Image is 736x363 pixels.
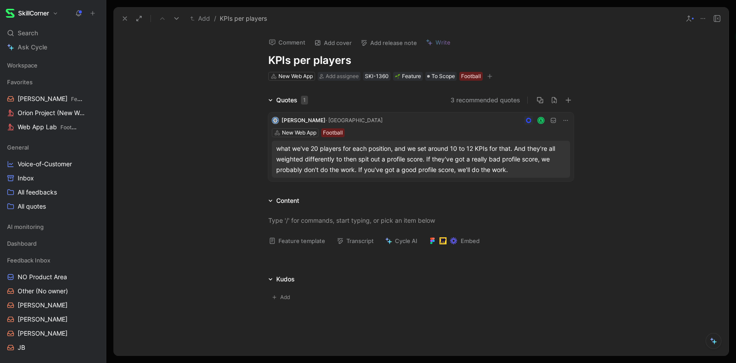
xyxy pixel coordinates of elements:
[538,118,544,123] div: A
[4,7,60,19] button: SkillCornerSkillCorner
[4,75,102,89] div: Favorites
[90,301,99,310] button: View actions
[395,72,421,81] div: Feature
[188,13,212,24] button: Add
[4,141,102,213] div: GeneralVoice-of-CustomerInboxAll feedbacksAll quotes
[4,327,102,340] a: [PERSON_NAME]
[7,61,38,70] span: Workspace
[265,195,303,206] div: Content
[18,174,34,183] span: Inbox
[18,329,68,338] span: [PERSON_NAME]
[461,72,481,81] div: Football
[18,315,68,324] span: [PERSON_NAME]
[276,143,566,175] div: what we've 20 players for each position, and we set around 10 to 12 KPIs for that. And they're al...
[323,128,343,137] div: Football
[4,254,102,354] div: Feedback InboxNO Product AreaOther (No owner)[PERSON_NAME][PERSON_NAME][PERSON_NAME]JB
[4,106,102,120] a: Orion Project (New Web App)
[436,38,451,46] span: Write
[276,95,308,105] div: Quotes
[422,36,454,49] button: Write
[265,36,309,49] button: Comment
[90,287,99,296] button: View actions
[395,74,400,79] img: 🌱
[90,315,99,324] button: View actions
[90,123,99,131] button: View actions
[7,239,37,248] span: Dashboard
[365,72,389,81] div: SKI-1360
[4,157,102,171] a: Voice-of-Customer
[18,160,72,168] span: Voice-of-Customer
[18,109,86,118] span: Orion Project (New Web App)
[4,141,102,154] div: General
[280,293,293,302] span: Add
[220,13,267,24] span: KPIs per players
[7,222,44,231] span: AI monitoring
[7,256,50,265] span: Feedback Inbox
[18,188,57,197] span: All feedbacks
[6,9,15,18] img: SkillCorner
[18,202,46,211] span: All quotes
[4,92,102,105] a: [PERSON_NAME]Feedback Inbox
[71,96,110,102] span: Feedback Inbox
[90,160,99,168] button: View actions
[4,270,102,284] a: NO Product Area
[265,274,298,284] div: Kudos
[18,273,67,281] span: NO Product Area
[18,28,38,38] span: Search
[90,329,99,338] button: View actions
[4,313,102,326] a: [PERSON_NAME]
[4,186,102,199] a: All feedbacks
[381,235,421,247] button: Cycle AI
[265,95,312,105] div: Quotes1
[4,41,102,54] a: Ask Cycle
[18,287,68,296] span: Other (No owner)
[7,143,29,152] span: General
[4,254,102,267] div: Feedback Inbox
[97,109,106,117] button: View actions
[451,95,520,105] button: 3 recommended quotes
[326,73,359,79] span: Add assignee
[276,274,295,284] div: Kudos
[282,128,316,137] div: New Web App
[4,341,102,354] a: JB
[4,172,102,185] a: Inbox
[90,174,99,183] button: View actions
[268,292,297,303] button: Add
[4,59,102,72] div: Workspace
[7,78,33,86] span: Favorites
[4,26,102,40] div: Search
[357,37,421,49] button: Add release note
[4,200,102,213] a: All quotes
[18,9,49,17] h1: SkillCorner
[310,37,356,49] button: Add cover
[425,72,457,81] div: To Scope
[268,53,574,67] h1: KPIs per players
[18,42,47,52] span: Ask Cycle
[18,94,85,104] span: [PERSON_NAME]
[4,237,102,253] div: Dashboard
[265,235,329,247] button: Feature template
[278,72,313,81] div: New Web App
[326,117,383,123] span: · [GEOGRAPHIC_DATA]
[90,188,99,197] button: View actions
[276,195,299,206] div: Content
[18,301,68,310] span: [PERSON_NAME]
[95,94,104,103] button: View actions
[18,123,79,132] span: Web App Lab
[90,273,99,281] button: View actions
[282,117,326,123] span: [PERSON_NAME]
[272,117,279,124] img: logo
[4,284,102,298] a: Other (No owner)
[18,343,25,352] span: JB
[393,72,423,81] div: 🌱Feature
[60,124,80,131] span: Football
[214,13,216,24] span: /
[90,343,99,352] button: View actions
[4,237,102,250] div: Dashboard
[333,235,378,247] button: Transcript
[301,96,308,105] div: 1
[4,220,102,236] div: AI monitoring
[425,235,484,247] button: Embed
[4,120,102,134] a: Web App LabFootball
[4,299,102,312] a: [PERSON_NAME]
